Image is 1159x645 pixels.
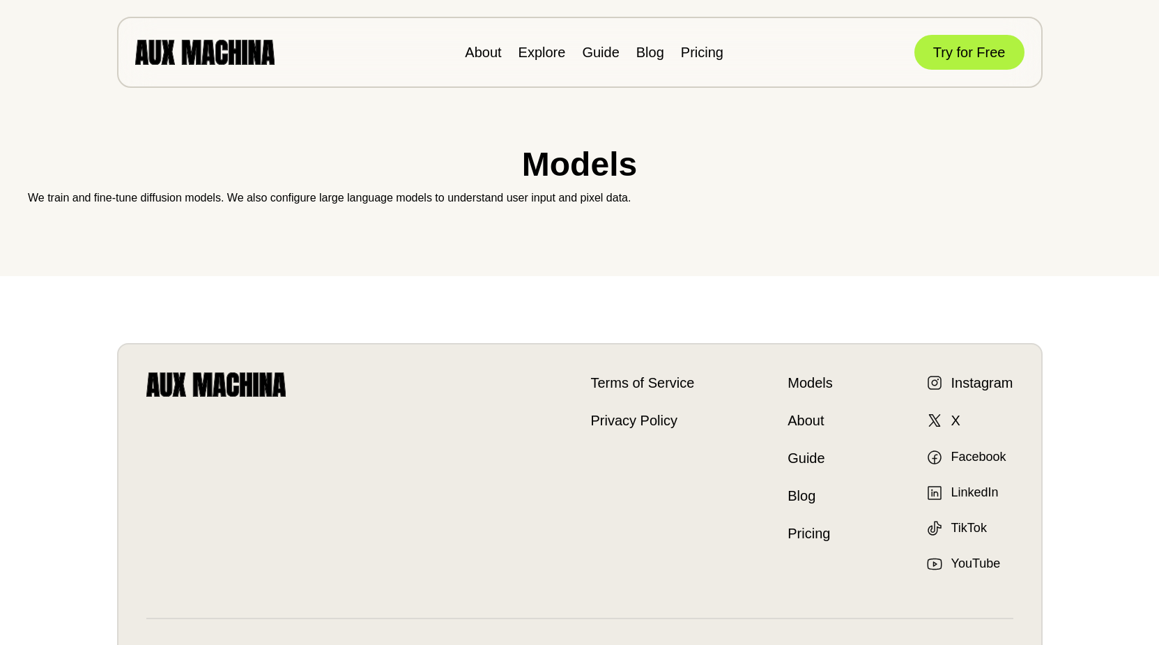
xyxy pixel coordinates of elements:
a: Facebook [926,448,1006,466]
a: Instagram [926,372,1013,393]
a: Blog [636,45,664,60]
a: TikTok [926,519,987,538]
p: We train and fine-tune . We also configure large language models to understand user input and pix... [28,190,1131,206]
img: Instagram [926,374,943,391]
a: Privacy Policy [591,410,695,431]
a: Pricing [788,523,832,544]
img: TikTok [926,520,943,537]
a: Explore [519,45,566,60]
a: Models [788,372,832,393]
a: YouTube [926,554,1001,573]
a: X [926,410,960,431]
a: Blog [788,485,832,506]
a: Guide [582,45,619,60]
a: LinkedIn [926,483,999,502]
a: Pricing [681,45,723,60]
img: AUX MACHINA [135,40,275,64]
a: Terms of Service [591,372,695,393]
img: YouTube [926,556,943,572]
h1: Models [28,139,1131,190]
img: X [926,412,943,429]
a: Guide [788,448,832,469]
img: LinkedIn [926,485,943,501]
a: About [465,45,501,60]
a: diffusion models [141,190,221,206]
button: Try for Free [914,35,1024,70]
img: Facebook [926,449,943,466]
a: About [788,410,832,431]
